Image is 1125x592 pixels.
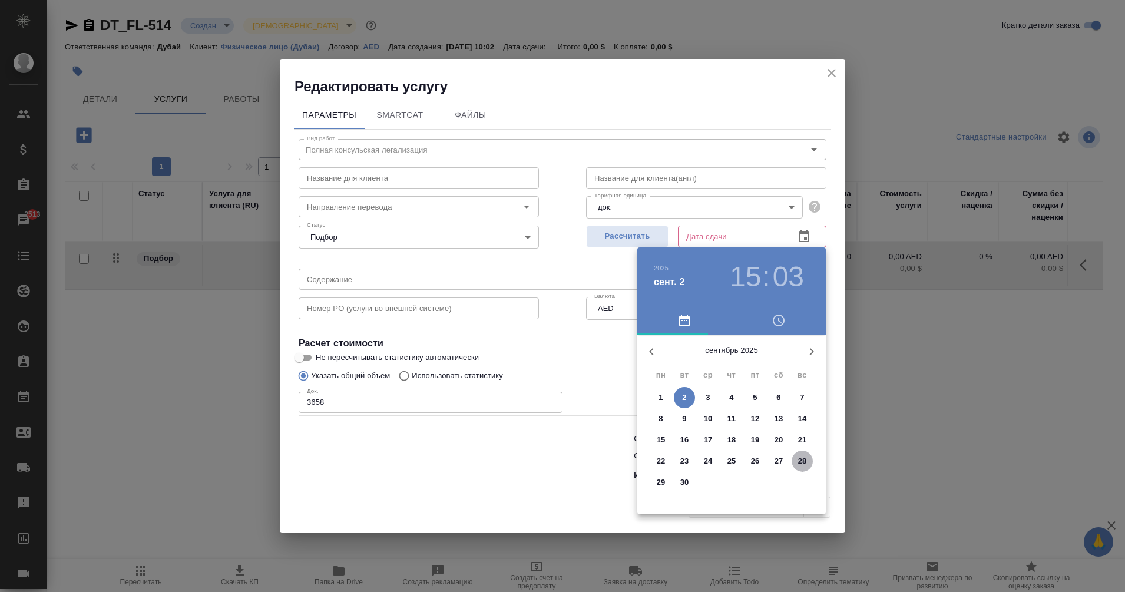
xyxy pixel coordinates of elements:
[654,264,669,272] button: 2025
[800,392,804,404] p: 7
[706,392,710,404] p: 3
[697,429,719,451] button: 17
[729,392,733,404] p: 4
[721,408,742,429] button: 11
[775,455,783,467] p: 27
[659,392,663,404] p: 1
[650,408,671,429] button: 8
[751,434,760,446] p: 19
[697,369,719,381] span: ср
[697,387,719,408] button: 3
[697,408,719,429] button: 10
[721,387,742,408] button: 4
[680,434,689,446] p: 16
[745,387,766,408] button: 5
[657,477,666,488] p: 29
[792,387,813,408] button: 7
[745,451,766,472] button: 26
[792,369,813,381] span: вс
[680,477,689,488] p: 30
[650,369,671,381] span: пн
[792,451,813,472] button: 28
[721,429,742,451] button: 18
[727,434,736,446] p: 18
[657,434,666,446] p: 15
[659,413,663,425] p: 8
[721,451,742,472] button: 25
[751,455,760,467] p: 26
[704,434,713,446] p: 17
[768,387,789,408] button: 6
[721,369,742,381] span: чт
[768,451,789,472] button: 27
[775,434,783,446] p: 20
[762,260,770,293] h3: :
[768,369,789,381] span: сб
[674,387,695,408] button: 2
[775,413,783,425] p: 13
[674,451,695,472] button: 23
[704,413,713,425] p: 10
[753,392,757,404] p: 5
[768,408,789,429] button: 13
[798,413,807,425] p: 14
[745,429,766,451] button: 19
[650,451,671,472] button: 22
[776,392,780,404] p: 6
[745,369,766,381] span: пт
[773,260,804,293] button: 03
[682,413,686,425] p: 9
[798,434,807,446] p: 21
[745,408,766,429] button: 12
[792,408,813,429] button: 14
[674,369,695,381] span: вт
[682,392,686,404] p: 2
[674,472,695,493] button: 30
[792,429,813,451] button: 21
[680,455,689,467] p: 23
[727,413,736,425] p: 11
[654,275,685,289] button: сент. 2
[674,429,695,451] button: 16
[650,472,671,493] button: 29
[727,455,736,467] p: 25
[650,429,671,451] button: 15
[730,260,761,293] button: 15
[697,451,719,472] button: 24
[768,429,789,451] button: 20
[666,345,798,356] p: сентябрь 2025
[798,455,807,467] p: 28
[751,413,760,425] p: 12
[674,408,695,429] button: 9
[650,387,671,408] button: 1
[657,455,666,467] p: 22
[704,455,713,467] p: 24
